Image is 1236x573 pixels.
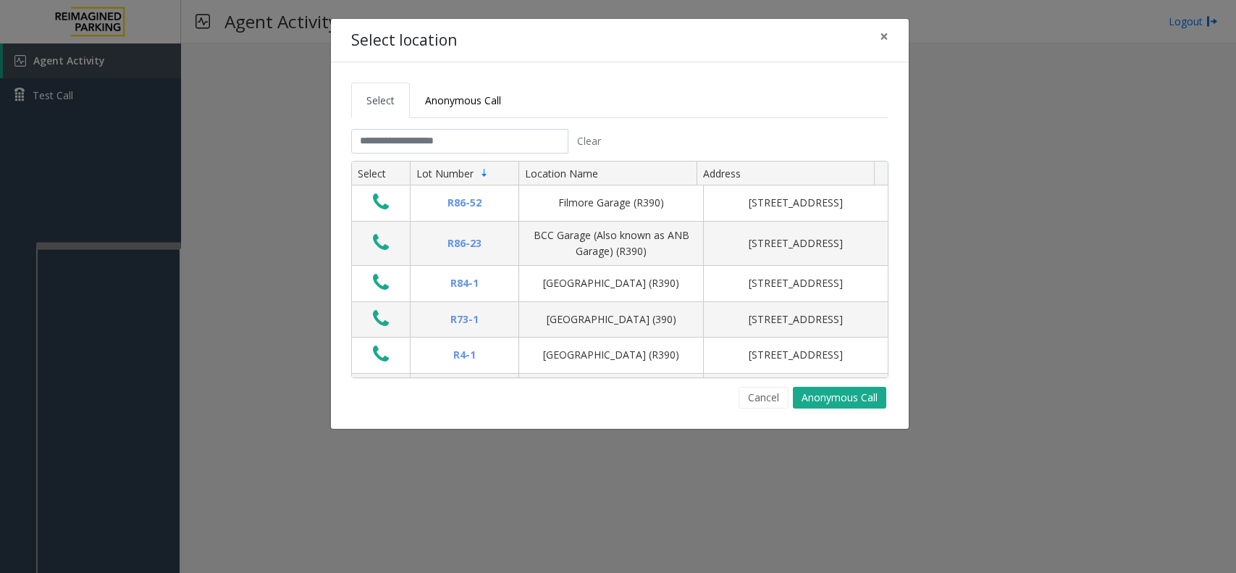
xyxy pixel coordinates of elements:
[793,387,886,409] button: Anonymous Call
[712,347,879,363] div: [STREET_ADDRESS]
[712,195,879,211] div: [STREET_ADDRESS]
[568,129,609,154] button: Clear
[479,167,490,179] span: Sortable
[419,347,510,363] div: R4-1
[425,93,501,107] span: Anonymous Call
[366,93,395,107] span: Select
[712,235,879,251] div: [STREET_ADDRESS]
[416,167,474,180] span: Lot Number
[870,19,899,54] button: Close
[739,387,789,409] button: Cancel
[712,275,879,291] div: [STREET_ADDRESS]
[528,195,694,211] div: Filmore Garage (R390)
[419,195,510,211] div: R86-52
[880,26,888,46] span: ×
[528,275,694,291] div: [GEOGRAPHIC_DATA] (R390)
[712,311,879,327] div: [STREET_ADDRESS]
[525,167,598,180] span: Location Name
[352,162,888,377] div: Data table
[419,235,510,251] div: R86-23
[351,29,457,52] h4: Select location
[528,311,694,327] div: [GEOGRAPHIC_DATA] (390)
[352,162,410,186] th: Select
[528,227,694,260] div: BCC Garage (Also known as ANB Garage) (R390)
[351,83,888,118] ul: Tabs
[419,275,510,291] div: R84-1
[703,167,741,180] span: Address
[528,347,694,363] div: [GEOGRAPHIC_DATA] (R390)
[419,311,510,327] div: R73-1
